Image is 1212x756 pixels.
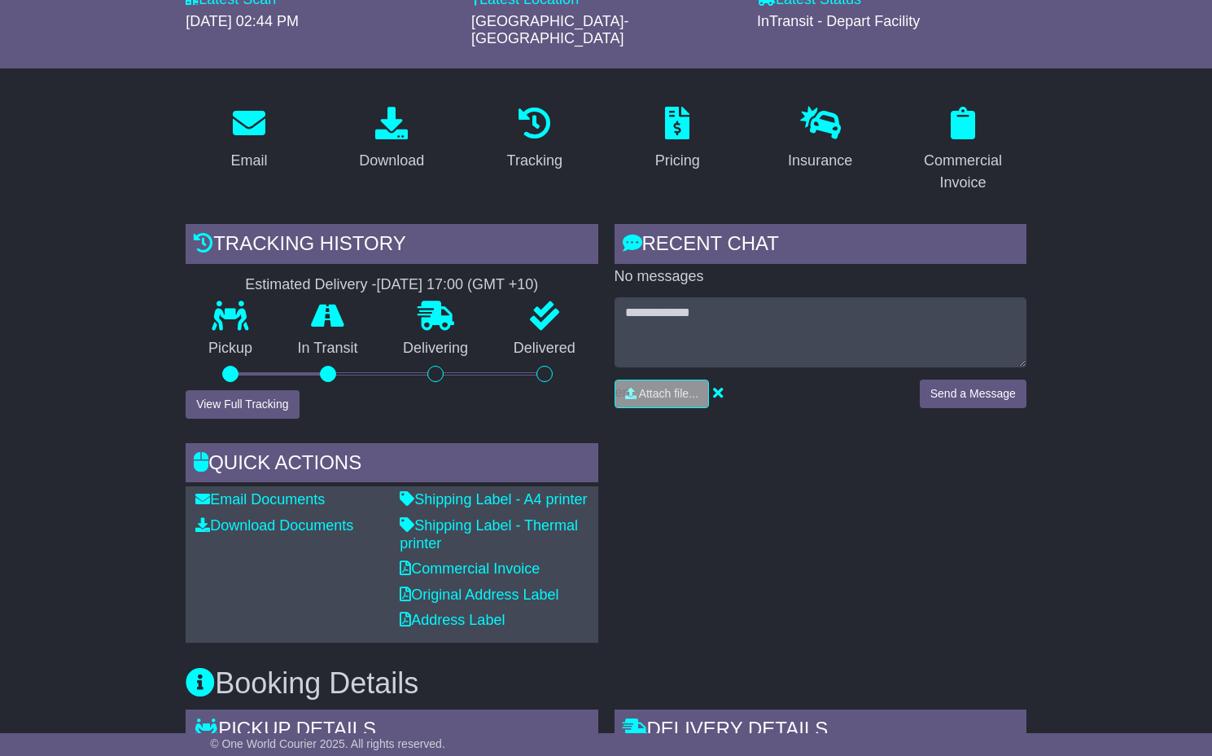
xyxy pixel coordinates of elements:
[186,710,597,754] div: Pickup Details
[186,667,1026,700] h3: Booking Details
[655,150,700,172] div: Pricing
[645,101,711,178] a: Pricing
[186,390,299,419] button: View Full Tracking
[757,13,920,29] span: InTransit - Depart Facility
[400,612,505,628] a: Address Label
[400,560,540,577] a: Commercial Invoice
[615,268,1026,286] p: No messages
[186,340,275,358] p: Pickup
[195,517,353,534] a: Download Documents
[376,276,538,294] div: [DATE] 17:00 (GMT +10)
[195,491,325,508] a: Email Documents
[348,101,435,178] a: Download
[359,150,424,172] div: Download
[210,737,445,750] span: © One World Courier 2025. All rights reserved.
[400,517,578,552] a: Shipping Label - Thermal printer
[186,443,597,487] div: Quick Actions
[920,380,1026,408] button: Send a Message
[777,101,863,178] a: Insurance
[186,224,597,268] div: Tracking history
[615,224,1026,268] div: RECENT CHAT
[507,150,562,172] div: Tracking
[186,13,299,29] span: [DATE] 02:44 PM
[380,340,491,358] p: Delivering
[497,101,573,178] a: Tracking
[400,491,587,508] a: Shipping Label - A4 printer
[275,340,381,358] p: In Transit
[186,276,597,294] div: Estimated Delivery -
[230,150,267,172] div: Email
[910,150,1015,194] div: Commercial Invoice
[471,13,628,47] span: [GEOGRAPHIC_DATA]-[GEOGRAPHIC_DATA]
[220,101,278,178] a: Email
[788,150,852,172] div: Insurance
[491,340,598,358] p: Delivered
[899,101,1026,200] a: Commercial Invoice
[400,587,558,603] a: Original Address Label
[615,710,1026,754] div: Delivery Details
